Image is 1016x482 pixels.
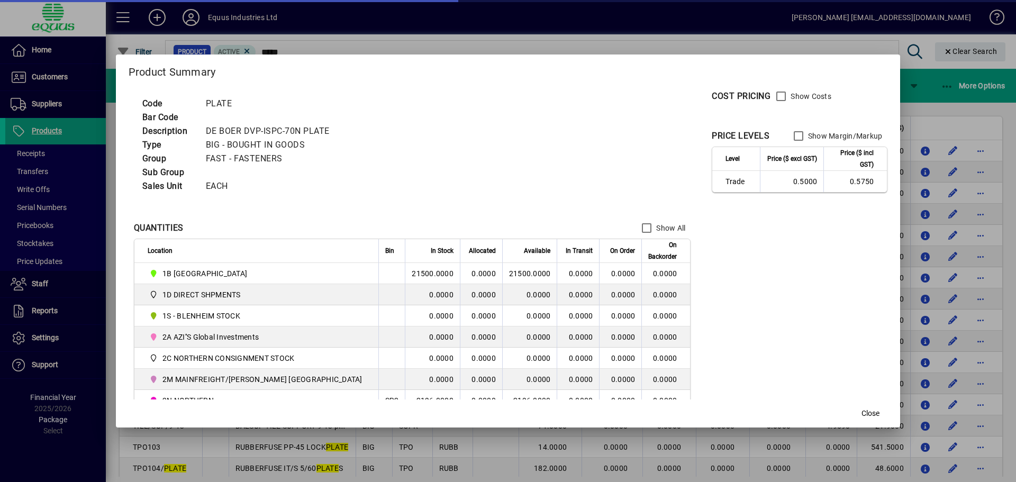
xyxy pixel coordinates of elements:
[116,54,901,85] h2: Product Summary
[137,179,201,193] td: Sales Unit
[162,395,214,406] span: 2N NORTHERN
[725,153,740,165] span: Level
[641,305,690,326] td: 0.0000
[502,326,557,348] td: 0.0000
[854,404,887,423] button: Close
[460,284,502,305] td: 0.0000
[162,311,240,321] span: 1S - BLENHEIM STOCK
[162,268,247,279] span: 1B [GEOGRAPHIC_DATA]
[569,396,593,405] span: 0.0000
[201,138,342,152] td: BIG - BOUGHT IN GOODS
[641,369,690,390] td: 0.0000
[148,394,367,407] span: 2N NORTHERN
[405,263,460,284] td: 21500.0000
[611,354,636,362] span: 0.0000
[712,90,770,103] div: COST PRICING
[861,408,879,419] span: Close
[569,269,593,278] span: 0.0000
[148,373,367,386] span: 2M MAINFREIGHT/OWENS AUCKLAND
[823,171,887,192] td: 0.5750
[137,111,201,124] td: Bar Code
[148,245,173,257] span: Location
[569,312,593,320] span: 0.0000
[405,348,460,369] td: 0.0000
[641,263,690,284] td: 0.0000
[460,305,502,326] td: 0.0000
[460,348,502,369] td: 0.0000
[201,124,342,138] td: DE BOER DVP-ISPC-70N PLATE
[162,289,241,300] span: 1D DIRECT SHPMENTS
[502,348,557,369] td: 0.0000
[162,353,294,363] span: 2C NORTHERN CONSIGNMENT STOCK
[460,326,502,348] td: 0.0000
[641,284,690,305] td: 0.0000
[610,245,635,257] span: On Order
[611,290,636,299] span: 0.0000
[378,390,405,411] td: SR2
[137,124,201,138] td: Description
[405,369,460,390] td: 0.0000
[611,396,636,405] span: 0.0000
[654,223,685,233] label: Show All
[502,390,557,411] td: 2196.0000
[162,332,259,342] span: 2A AZI''S Global Investments
[137,152,201,166] td: Group
[148,310,367,322] span: 1S - BLENHEIM STOCK
[405,326,460,348] td: 0.0000
[569,290,593,299] span: 0.0000
[201,179,342,193] td: EACH
[569,354,593,362] span: 0.0000
[201,152,342,166] td: FAST - FASTENERS
[148,267,367,280] span: 1B BLENHEIM
[566,245,593,257] span: In Transit
[641,348,690,369] td: 0.0000
[767,153,817,165] span: Price ($ excl GST)
[641,390,690,411] td: 0.0000
[611,269,636,278] span: 0.0000
[148,352,367,365] span: 2C NORTHERN CONSIGNMENT STOCK
[569,333,593,341] span: 0.0000
[405,390,460,411] td: 2196.0000
[201,97,342,111] td: PLATE
[137,166,201,179] td: Sub Group
[641,326,690,348] td: 0.0000
[725,176,754,187] span: Trade
[460,263,502,284] td: 0.0000
[469,245,496,257] span: Allocated
[760,171,823,192] td: 0.5000
[611,312,636,320] span: 0.0000
[502,284,557,305] td: 0.0000
[788,91,831,102] label: Show Costs
[405,284,460,305] td: 0.0000
[385,245,394,257] span: Bin
[134,222,184,234] div: QUANTITIES
[148,288,367,301] span: 1D DIRECT SHPMENTS
[611,375,636,384] span: 0.0000
[502,263,557,284] td: 21500.0000
[524,245,550,257] span: Available
[431,245,453,257] span: In Stock
[137,97,201,111] td: Code
[806,131,883,141] label: Show Margin/Markup
[611,333,636,341] span: 0.0000
[712,130,769,142] div: PRICE LEVELS
[460,369,502,390] td: 0.0000
[502,369,557,390] td: 0.0000
[648,239,677,262] span: On Backorder
[137,138,201,152] td: Type
[830,147,874,170] span: Price ($ incl GST)
[460,390,502,411] td: 0.0000
[162,374,362,385] span: 2M MAINFREIGHT/[PERSON_NAME] [GEOGRAPHIC_DATA]
[148,331,367,343] span: 2A AZI''S Global Investments
[569,375,593,384] span: 0.0000
[502,305,557,326] td: 0.0000
[405,305,460,326] td: 0.0000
